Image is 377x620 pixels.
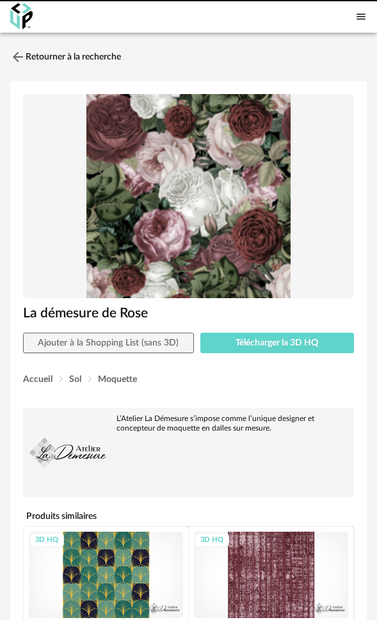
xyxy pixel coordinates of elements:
div: Breadcrumb [23,372,354,388]
img: OXP [10,3,33,29]
span: Ajouter à la Shopping List (sans 3D) [38,338,179,347]
span: Menu icon [355,10,367,23]
img: svg+xml;base64,PHN2ZyB3aWR0aD0iMjQiIGhlaWdodD0iMjQiIHZpZXdCb3g9IjAgMCAyNCAyNCIgZmlsbD0ibm9uZSIgeG... [10,49,26,65]
div: 3D HQ [195,532,229,548]
span: Accueil [23,375,52,384]
h1: La démesure de Rose [23,305,354,322]
h4: Produits similaires [23,507,354,525]
img: Product pack shot [23,94,354,299]
span: Sol [69,375,81,384]
img: brand logo [29,414,106,491]
button: Ajouter à la Shopping List (sans 3D) [23,333,194,353]
span: Télécharger la 3D HQ [236,338,318,347]
a: Retourner à la recherche [10,43,121,71]
div: 3D HQ [29,532,64,548]
span: Moquette [98,375,137,384]
button: Télécharger la 3D HQ [200,333,354,353]
div: L’Atelier La Démesure s’impose comme l’unique designer et concepteur de moquette en dalles sur me... [29,414,348,433]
